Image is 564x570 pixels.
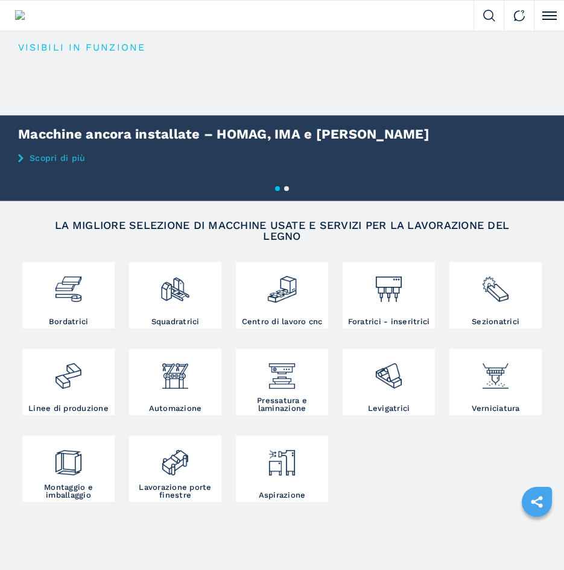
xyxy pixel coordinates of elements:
h3: Lavorazione porte finestre [132,483,218,499]
img: squadratrici_2.png [160,265,190,304]
a: Foratrici - inseritrici [343,262,435,328]
img: lavorazione_porte_finestre_2.png [160,439,190,478]
h3: Levigatrici [368,404,410,412]
a: Sezionatrici [449,262,542,328]
img: aspirazione_1.png [267,439,297,478]
img: sezionatrici_2.png [480,265,510,304]
a: Verniciatura [449,349,542,415]
img: verniciatura_1.png [480,352,510,391]
h3: Verniciatura [472,404,520,412]
h3: Pressatura e laminazione [239,396,325,412]
button: 2 [284,186,289,191]
a: Aspirazione [236,436,328,502]
a: Montaggio e imballaggio [22,436,115,502]
img: linee_di_produzione_2.png [53,352,83,391]
h3: Sezionatrici [472,318,519,325]
h3: Automazione [149,404,202,412]
h3: Bordatrici [49,318,89,325]
img: Ferwood [15,10,65,21]
h2: LA MIGLIORE SELEZIONE DI MACCHINE USATE E SERVIZI PER LA LAVORAZIONE DEL LEGNO [42,220,522,242]
a: Automazione [129,349,221,415]
img: pressa-strettoia.png [267,352,297,391]
a: sharethis [522,487,552,517]
h3: Linee di produzione [28,404,109,412]
img: automazione.png [160,352,190,391]
a: Lavorazione porte finestre [129,436,221,502]
a: Bordatrici [22,262,115,328]
h3: Squadratrici [151,318,200,325]
h3: Foratrici - inseritrici [348,318,430,325]
a: Pressatura e laminazione [236,349,328,415]
img: centro_di_lavoro_cnc_2.png [267,265,297,304]
h3: Centro di lavoro cnc [242,318,323,325]
img: foratrici_inseritrici_2.png [373,265,404,304]
img: levigatrici_2.png [373,352,404,391]
button: Click to toggle menu [534,1,564,31]
a: Squadratrici [129,262,221,328]
a: Centro di lavoro cnc [236,262,328,328]
a: Levigatrici [343,349,435,415]
img: bordatrici_1.png [53,265,83,304]
img: Search [483,10,495,22]
h3: Aspirazione [259,491,306,499]
a: Linee di produzione [22,349,115,415]
img: montaggio_imballaggio_2.png [53,439,83,478]
img: Contact us [513,10,525,22]
button: 1 [275,186,280,191]
h3: Montaggio e imballaggio [25,483,112,499]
